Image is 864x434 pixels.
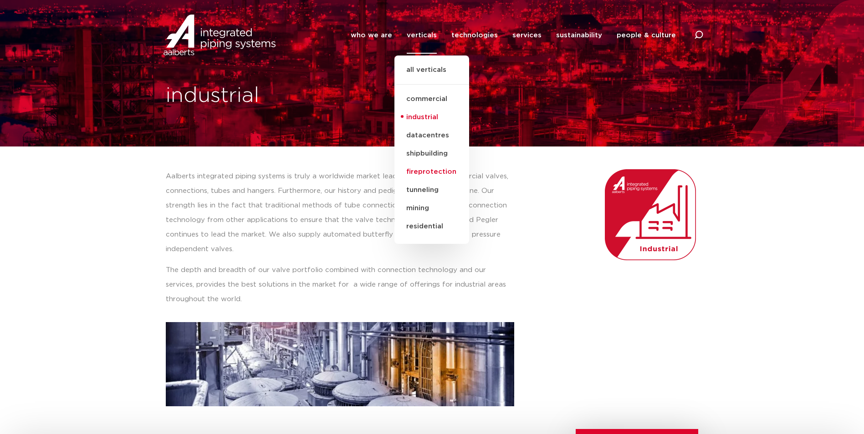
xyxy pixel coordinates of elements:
[407,17,437,54] a: verticals
[394,90,469,108] a: commercial
[556,17,602,54] a: sustainability
[394,145,469,163] a: shipbuilding
[394,56,469,244] ul: verticals
[166,169,514,257] p: Aalberts integrated piping systems is truly a worldwide market leading brand for commercial valve...
[394,181,469,199] a: tunneling
[605,169,696,260] img: Aalberts_IPS_icon_industrial_rgb
[394,217,469,236] a: residential
[351,17,392,54] a: who we are
[166,81,428,111] h1: industrial
[394,126,469,145] a: datacentres
[451,17,498,54] a: technologies
[617,17,676,54] a: people & culture
[394,199,469,217] a: mining
[512,17,542,54] a: services
[351,17,676,54] nav: Menu
[394,108,469,126] a: industrial
[166,263,514,307] p: The depth and breadth of our valve portfolio combined with connection technology and our services...
[394,163,469,181] a: fireprotection
[394,65,469,85] a: all verticals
